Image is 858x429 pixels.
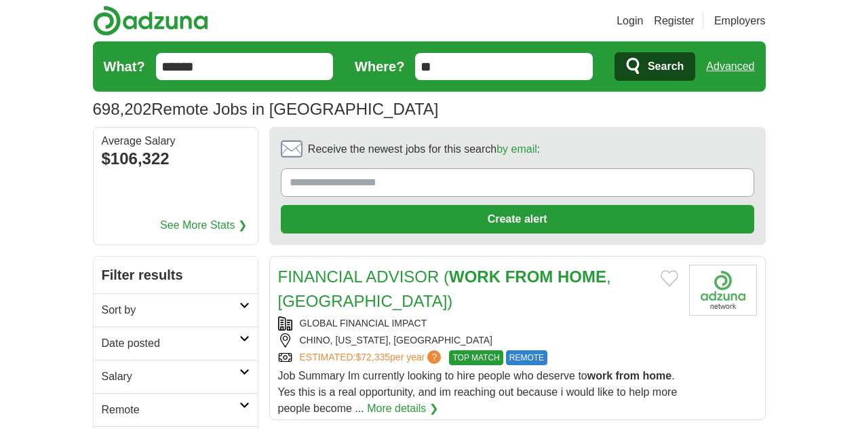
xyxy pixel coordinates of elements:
[104,56,145,77] label: What?
[706,53,754,80] a: Advanced
[94,257,258,293] h2: Filter results
[617,13,643,29] a: Login
[300,350,444,365] a: ESTIMATED:$72,335per year?
[449,267,501,286] strong: WORK
[661,270,678,286] button: Add to favorite jobs
[355,352,390,362] span: $72,335
[496,143,537,155] a: by email
[93,100,439,118] h1: Remote Jobs in [GEOGRAPHIC_DATA]
[587,370,612,381] strong: work
[506,350,547,365] span: REMOTE
[308,141,540,157] span: Receive the newest jobs for this search :
[94,393,258,426] a: Remote
[94,327,258,360] a: Date posted
[616,370,640,381] strong: from
[367,400,438,417] a: More details ❯
[643,370,672,381] strong: home
[648,53,684,80] span: Search
[278,267,611,310] a: FINANCIAL ADVISOR (WORK FROM HOME, [GEOGRAPHIC_DATA])
[615,52,695,81] button: Search
[427,350,441,364] span: ?
[355,56,404,77] label: Where?
[94,293,258,327] a: Sort by
[102,147,250,171] div: $106,322
[93,97,152,122] span: 698,202
[281,205,754,234] button: Create alert
[278,333,678,348] div: CHINO, [US_STATE], [GEOGRAPHIC_DATA]
[449,350,503,365] span: TOP MATCH
[558,267,606,286] strong: HOME
[160,217,247,234] a: See More Stats ❯
[278,370,678,414] span: Job Summary Im currently looking to hire people who deserve to . Yes this is a real opportunity, ...
[102,369,239,385] h2: Salary
[102,335,239,352] h2: Date posted
[102,302,239,318] h2: Sort by
[654,13,695,29] a: Register
[93,5,208,36] img: Adzuna logo
[94,360,258,393] a: Salary
[689,265,757,316] img: Company logo
[714,13,766,29] a: Employers
[278,316,678,331] div: GLOBAL FINANCIAL IMPACT
[505,267,553,286] strong: FROM
[102,136,250,147] div: Average Salary
[102,402,239,418] h2: Remote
